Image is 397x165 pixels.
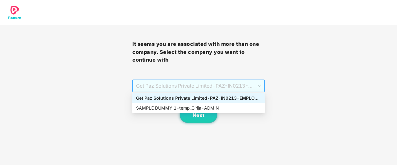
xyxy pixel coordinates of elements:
div: Get Paz Solutions Private Limited - PAZ-IN0213 - EMPLOYEE [136,95,261,102]
button: Next [180,107,217,123]
span: Next [193,112,204,118]
span: Get Paz Solutions Private Limited - PAZ-IN0213 - EMPLOYEE [136,80,261,92]
h3: It seems you are associated with more than one company. Select the company you want to continue with [132,40,265,64]
div: SAMPLE DUMMY 1 - temp_Girija - ADMIN [136,105,261,111]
